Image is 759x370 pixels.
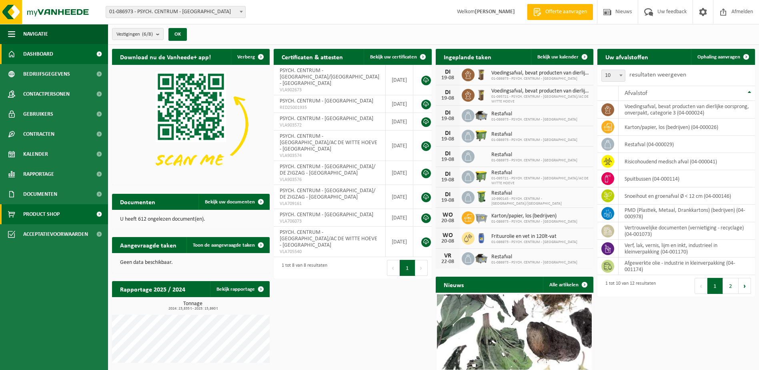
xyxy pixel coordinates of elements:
td: risicohoudend medisch afval (04-000041) [619,153,755,170]
td: vertrouwelijke documenten (vernietiging - recyclage) (04-001073) [619,222,755,240]
span: Offerte aanvragen [543,8,589,16]
p: Geen data beschikbaar. [120,260,262,265]
td: [DATE] [386,161,413,185]
span: 10 [601,70,625,82]
div: 19-08 [440,177,456,183]
img: WB-0140-HPE-BN-01 [475,88,488,101]
img: WB-0240-HPE-GN-50 [475,190,488,203]
span: PSYCH. CENTRUM - [GEOGRAPHIC_DATA] [280,116,373,122]
span: Restafval [491,254,577,260]
td: [DATE] [386,209,413,227]
label: resultaten weergeven [629,72,686,78]
div: 19-08 [440,157,456,163]
div: WO [440,232,456,239]
span: 01-086973 - PSYCH. CENTRUM - [GEOGRAPHIC_DATA] [491,158,577,163]
td: [DATE] [386,227,413,257]
span: 01-086973 - PSYCH. CENTRUM - ST HIERONYMUS - SINT-NIKLAAS [106,6,245,18]
span: 01-086973 - PSYCH. CENTRUM - [GEOGRAPHIC_DATA] [491,219,577,224]
span: Restafval [491,190,589,197]
span: VLA903572 [280,122,379,129]
img: Download de VHEPlus App [112,65,270,183]
div: DI [440,171,456,177]
div: DI [440,110,456,116]
div: 1 tot 10 van 12 resultaten [601,277,656,295]
span: 01-095721 - PSYCH. CENTRUM - [GEOGRAPHIC_DATA]/AC DE WITTE HOEVE [491,95,589,104]
span: 2024: 23,835 t - 2025: 15,860 t [116,307,270,311]
span: Verberg [237,54,255,60]
span: Ophaling aanvragen [697,54,740,60]
p: U heeft 612 ongelezen document(en). [120,217,262,222]
span: Restafval [491,152,577,158]
img: WB-0140-HPE-BN-01 [475,67,488,81]
td: snoeihout en groenafval Ø < 12 cm (04-000146) [619,187,755,205]
button: Next [415,260,428,276]
span: PSYCH. CENTRUM - [GEOGRAPHIC_DATA]/AC DE WITTE HOEVE - [GEOGRAPHIC_DATA] [280,133,377,152]
a: Toon de aangevraagde taken [186,237,269,253]
td: afgewerkte olie - industrie in kleinverpakking (04-001174) [619,257,755,275]
span: Voedingsafval, bevat producten van dierlijke oorsprong, onverpakt, categorie 3 [491,88,589,95]
span: Contracten [23,124,54,144]
span: Documenten [23,184,57,204]
span: Toon de aangevraagde taken [193,243,255,248]
button: Verberg [231,49,269,65]
span: VLA903574 [280,153,379,159]
span: Bedrijfsgegevens [23,64,70,84]
h2: Certificaten & attesten [274,49,351,64]
a: Bekijk rapportage [210,281,269,297]
div: VR [440,253,456,259]
span: 10 [602,70,625,81]
div: 19-08 [440,116,456,122]
button: 1 [400,260,415,276]
span: VLA709161 [280,201,379,207]
span: VLA705540 [280,249,379,255]
span: 01-086973 - PSYCH. CENTRUM - ST HIERONYMUS - SINT-NIKLAAS [106,6,246,18]
strong: [PERSON_NAME] [475,9,515,15]
span: 01-086973 - PSYCH. CENTRUM - [GEOGRAPHIC_DATA] [491,117,577,122]
div: 19-08 [440,198,456,203]
span: Voedingsafval, bevat producten van dierlijke oorsprong, onverpakt, categorie 3 [491,70,589,76]
td: karton/papier, los (bedrijven) (04-000026) [619,119,755,136]
span: VLA903576 [280,177,379,183]
h3: Tonnage [116,301,270,311]
span: Bekijk uw certificaten [370,54,417,60]
span: Afvalstof [625,90,647,97]
span: PSYCH. CENTRUM - [GEOGRAPHIC_DATA]/ DE ZIGZAG - [GEOGRAPHIC_DATA] [280,188,375,200]
h2: Documenten [112,194,163,209]
span: Bekijk uw kalender [537,54,579,60]
button: Next [739,278,751,294]
button: Previous [695,278,707,294]
td: PMD (Plastiek, Metaal, Drankkartons) (bedrijven) (04-000978) [619,205,755,222]
span: PSYCH. CENTRUM - [GEOGRAPHIC_DATA]/[GEOGRAPHIC_DATA] - [GEOGRAPHIC_DATA] [280,68,379,86]
a: Bekijk uw certificaten [364,49,431,65]
span: Acceptatievoorwaarden [23,224,88,244]
div: DI [440,151,456,157]
span: Contactpersonen [23,84,70,104]
td: verf, lak, vernis, lijm en inkt, industrieel in kleinverpakking (04-001170) [619,240,755,257]
span: Restafval [491,131,577,138]
div: 20-08 [440,218,456,224]
span: Rapportage [23,164,54,184]
span: 01-086973 - PSYCH. CENTRUM - [GEOGRAPHIC_DATA] [491,138,577,143]
count: (6/8) [142,32,153,37]
div: 20-08 [440,239,456,244]
h2: Ingeplande taken [436,49,499,64]
button: 2 [723,278,739,294]
div: 22-08 [440,259,456,265]
a: Offerte aanvragen [527,4,593,20]
span: Restafval [491,111,577,117]
span: Product Shop [23,204,60,224]
span: Restafval [491,170,589,176]
span: VLA902673 [280,87,379,93]
img: WB-5000-GAL-GY-01 [475,251,488,265]
h2: Nieuws [436,277,472,292]
span: Bekijk uw documenten [205,199,255,205]
span: PSYCH. CENTRUM - [GEOGRAPHIC_DATA] [280,212,373,218]
button: Vestigingen(6/8) [112,28,164,40]
span: Navigatie [23,24,48,44]
div: DI [440,69,456,75]
img: WB-5000-GAL-GY-01 [475,108,488,122]
div: DI [440,191,456,198]
span: 01-086973 - PSYCH. CENTRUM - [GEOGRAPHIC_DATA] [491,240,577,245]
h2: Aangevraagde taken [112,237,184,253]
div: WO [440,212,456,218]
